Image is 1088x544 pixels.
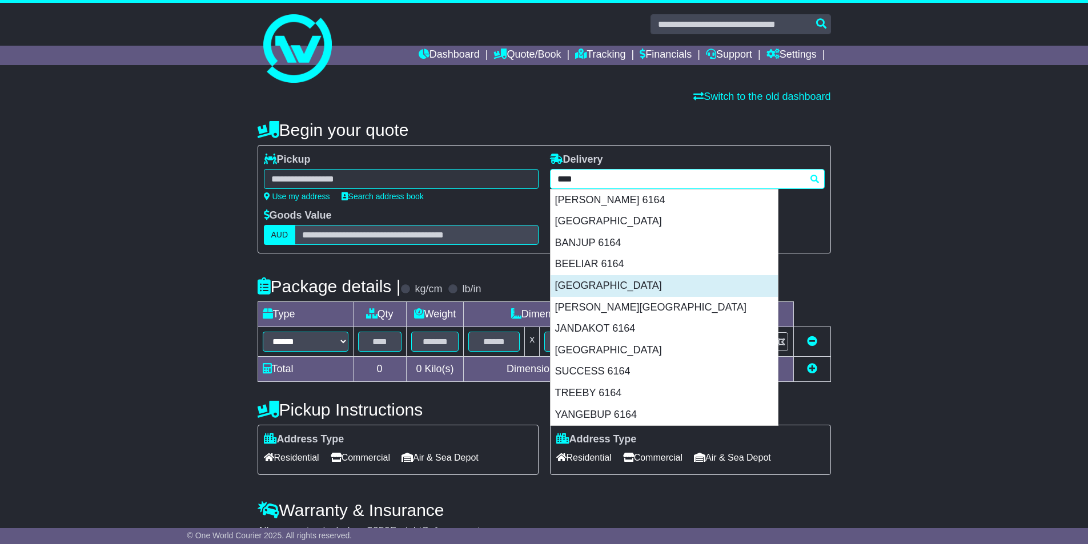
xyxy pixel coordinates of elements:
[693,91,830,102] a: Switch to the old dashboard
[353,302,406,327] td: Qty
[258,357,353,382] td: Total
[406,302,464,327] td: Weight
[264,433,344,446] label: Address Type
[373,525,390,537] span: 250
[551,382,778,404] div: TREEBY 6164
[551,253,778,275] div: BEELIAR 6164
[551,190,778,211] div: [PERSON_NAME] 6164
[623,449,682,466] span: Commercial
[556,433,637,446] label: Address Type
[258,501,831,519] h4: Warranty & Insurance
[551,361,778,382] div: SUCCESS 6164
[556,449,612,466] span: Residential
[415,283,442,296] label: kg/cm
[706,46,752,65] a: Support
[551,340,778,361] div: [GEOGRAPHIC_DATA]
[575,46,625,65] a: Tracking
[258,277,401,296] h4: Package details |
[464,302,676,327] td: Dimensions (L x W x H)
[551,211,778,232] div: [GEOGRAPHIC_DATA]
[550,169,825,189] typeahead: Please provide city
[187,531,352,540] span: © One World Courier 2025. All rights reserved.
[807,336,817,347] a: Remove this item
[551,297,778,319] div: [PERSON_NAME][GEOGRAPHIC_DATA]
[462,283,481,296] label: lb/in
[406,357,464,382] td: Kilo(s)
[551,404,778,426] div: YANGEBUP 6164
[353,357,406,382] td: 0
[493,46,561,65] a: Quote/Book
[640,46,692,65] a: Financials
[342,192,424,201] a: Search address book
[264,449,319,466] span: Residential
[258,525,831,538] div: All our quotes include a $ FreightSafe warranty.
[264,209,332,222] label: Goods Value
[551,232,778,254] div: BANJUP 6164
[264,225,296,245] label: AUD
[258,302,353,327] td: Type
[525,327,540,357] td: x
[766,46,817,65] a: Settings
[551,275,778,297] div: [GEOGRAPHIC_DATA]
[402,449,479,466] span: Air & Sea Depot
[258,120,831,139] h4: Begin your quote
[264,192,330,201] a: Use my address
[331,449,390,466] span: Commercial
[807,363,817,374] a: Add new item
[419,46,480,65] a: Dashboard
[416,363,421,374] span: 0
[550,154,603,166] label: Delivery
[551,318,778,340] div: JANDAKOT 6164
[694,449,771,466] span: Air & Sea Depot
[258,400,539,419] h4: Pickup Instructions
[264,154,311,166] label: Pickup
[464,357,676,382] td: Dimensions in Centimetre(s)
